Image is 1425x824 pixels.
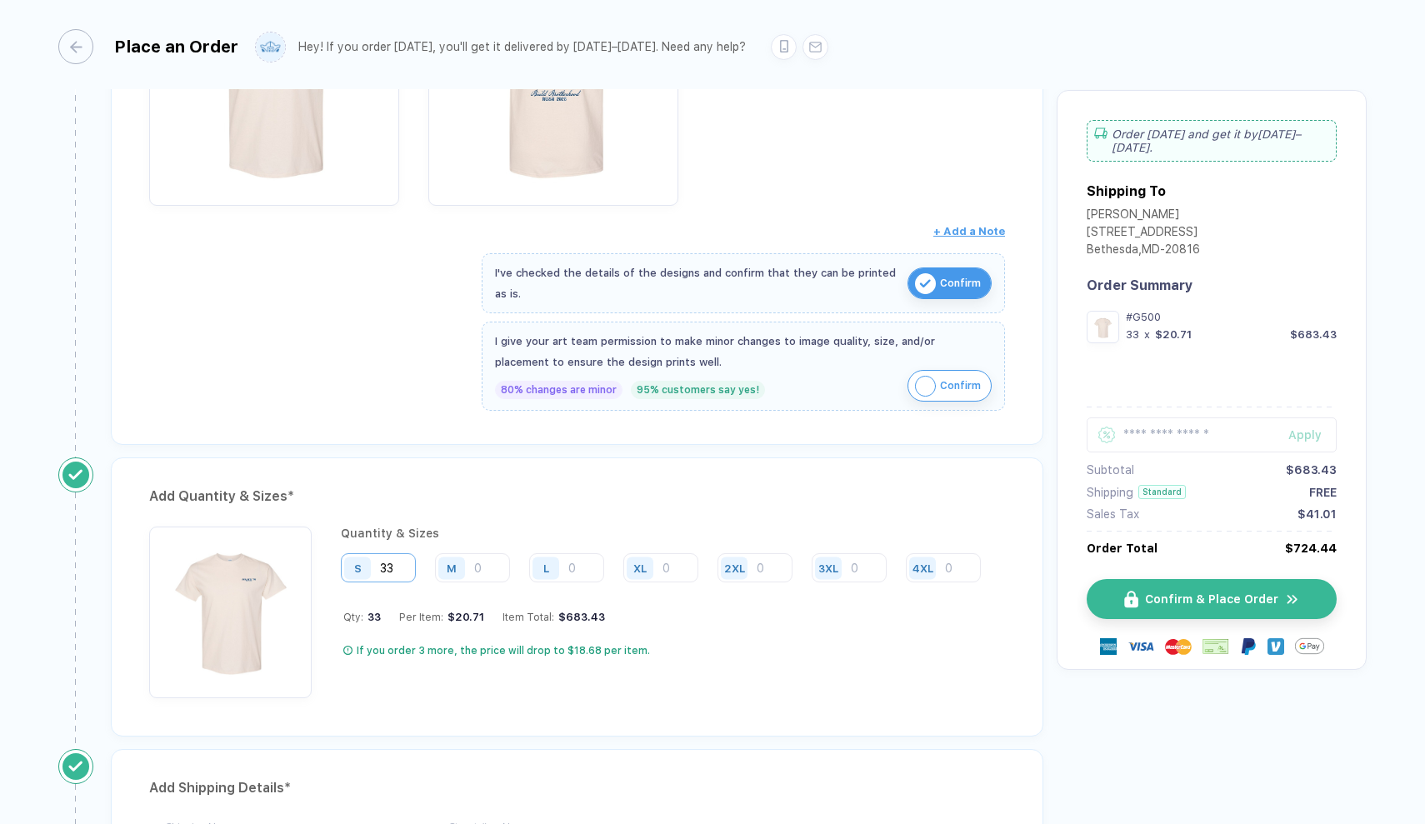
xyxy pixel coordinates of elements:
div: Hey! If you order [DATE], you'll get it delivered by [DATE]–[DATE]. Need any help? [298,40,746,54]
img: icon [915,273,936,294]
span: 33 [363,611,381,623]
img: f9fa86b0-7752-4abf-a154-9971a42d4669_nt_front_1753732394627.jpg [1091,315,1115,339]
img: f9fa86b0-7752-4abf-a154-9971a42d4669_nt_front_1753732394627.jpg [157,535,303,681]
div: #G500 [1126,311,1337,323]
div: Order Summary [1087,277,1337,293]
div: Order Total [1087,542,1157,555]
div: Add Quantity & Sizes [149,483,1005,510]
div: $20.71 [1155,328,1192,341]
div: $683.43 [554,611,605,623]
img: GPay [1295,632,1324,661]
button: + Add a Note [933,218,1005,245]
img: user profile [256,32,285,62]
img: icon [1285,592,1300,607]
span: Confirm [940,372,981,399]
div: XL [633,562,647,574]
div: Standard [1138,485,1186,499]
div: [STREET_ADDRESS] [1087,225,1200,242]
img: icon [915,376,936,397]
img: Venmo [1267,638,1284,655]
div: Place an Order [114,37,238,57]
img: express [1100,638,1117,655]
div: Shipping [1087,486,1133,499]
div: S [354,562,362,574]
div: FREE [1309,486,1337,499]
div: I give your art team permission to make minor changes to image quality, size, and/or placement to... [495,331,992,372]
div: Add Shipping Details [149,775,1005,802]
button: iconConfirm & Place Ordericon [1087,579,1337,619]
div: 4XL [912,562,933,574]
div: x [1142,328,1152,341]
div: Order [DATE] and get it by [DATE]–[DATE] . [1087,120,1337,162]
div: Bethesda , MD - 20816 [1087,242,1200,260]
div: $683.43 [1290,328,1337,341]
span: Confirm [940,270,981,297]
div: 2XL [724,562,745,574]
div: M [447,562,457,574]
div: Apply [1288,428,1337,442]
span: + Add a Note [933,225,1005,237]
img: icon [1124,591,1138,608]
div: $20.71 [443,611,484,623]
div: 33 [1126,328,1139,341]
div: Qty: [343,611,381,623]
div: 3XL [818,562,838,574]
div: Sales Tax [1087,507,1139,521]
div: I've checked the details of the designs and confirm that they can be printed as is. [495,262,899,304]
div: $683.43 [1286,463,1337,477]
button: Apply [1267,417,1337,452]
div: Item Total: [502,611,605,623]
div: If you order 3 more, the price will drop to $18.68 per item. [357,644,650,657]
img: master-card [1165,633,1192,660]
div: $724.44 [1285,542,1337,555]
img: cheque [1202,638,1229,655]
button: iconConfirm [907,370,992,402]
div: Shipping To [1087,183,1166,199]
div: [PERSON_NAME] [1087,207,1200,225]
button: iconConfirm [907,267,992,299]
div: Per Item: [399,611,484,623]
div: 80% changes are minor [495,381,622,399]
span: Confirm & Place Order [1145,592,1278,606]
img: visa [1127,633,1154,660]
div: L [543,562,549,574]
div: $41.01 [1297,507,1337,521]
img: Paypal [1240,638,1257,655]
div: Subtotal [1087,463,1134,477]
div: Quantity & Sizes [341,527,993,540]
div: 95% customers say yes! [631,381,765,399]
